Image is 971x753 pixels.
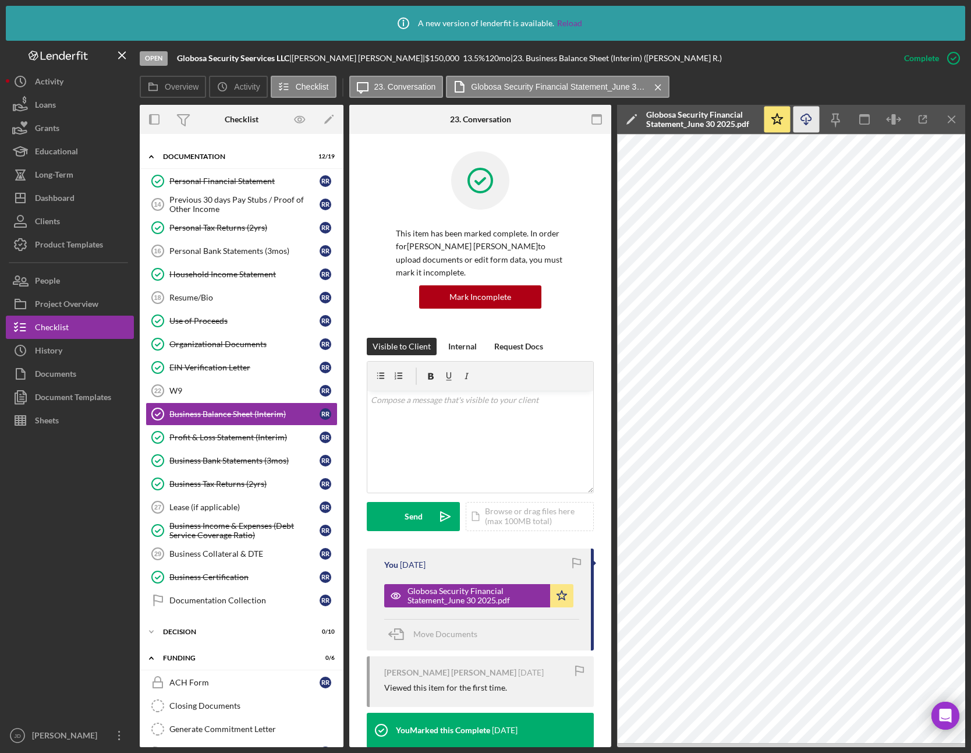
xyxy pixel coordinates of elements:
div: Documentation Collection [169,596,320,605]
button: Loans [6,93,134,116]
div: Sheets [35,409,59,435]
div: R R [320,548,331,560]
label: Globosa Security Financial Statement_June 30 2025.pdf [471,82,646,91]
div: R R [320,432,331,443]
a: EIN Verification LetterRR [146,356,338,379]
div: R R [320,362,331,373]
div: Decision [163,628,306,635]
div: Educational [35,140,78,166]
div: Internal [448,338,477,355]
div: You Marked this Complete [396,726,490,735]
a: 29Business Collateral & DTERR [146,542,338,565]
a: Reload [557,19,582,28]
div: You [384,560,398,570]
tspan: 27 [154,504,161,511]
div: Product Templates [35,233,103,259]
div: R R [320,501,331,513]
span: $150,000 [425,53,459,63]
div: Document Templates [35,386,111,412]
div: 13.5 % [463,54,485,63]
div: R R [320,315,331,327]
div: Closing Documents [169,701,337,710]
div: R R [320,338,331,350]
button: History [6,339,134,362]
button: Dashboard [6,186,134,210]
tspan: 18 [154,294,161,301]
a: Documentation CollectionRR [146,589,338,612]
div: R R [320,677,331,688]
div: Household Income Statement [169,270,320,279]
a: Organizational DocumentsRR [146,333,338,356]
div: Personal Tax Returns (2yrs) [169,223,320,232]
a: 18Resume/BioRR [146,286,338,309]
tspan: 22 [154,387,161,394]
button: Mark Incomplete [419,285,541,309]
a: Business Tax Returns (2yrs)RR [146,472,338,496]
div: Mark Incomplete [449,285,511,309]
div: Send [405,502,423,531]
a: 14Previous 30 days Pay Stubs / Proof of Other IncomeRR [146,193,338,216]
div: Profit & Loss Statement (Interim) [169,433,320,442]
div: Checklist [35,316,69,342]
a: Business CertificationRR [146,565,338,589]
a: 16Personal Bank Statements (3mos)RR [146,239,338,263]
tspan: 29 [154,550,161,557]
time: 2025-06-20 00:05 [518,668,544,677]
button: Overview [140,76,206,98]
a: Activity [6,70,134,93]
div: R R [320,222,331,234]
a: Long-Term [6,163,134,186]
div: Visible to Client [373,338,431,355]
div: Business Income & Expenses (Debt Service Coverage Ratio) [169,521,320,540]
button: JD[PERSON_NAME] [6,724,134,747]
div: Previous 30 days Pay Stubs / Proof of Other Income [169,195,320,214]
button: Checklist [6,316,134,339]
button: Send [367,502,460,531]
div: Loans [35,93,56,119]
div: 23. Conversation [450,115,511,124]
div: Use of Proceeds [169,316,320,326]
button: 23. Conversation [349,76,444,98]
text: JD [14,733,21,739]
div: R R [320,199,331,210]
div: Complete [904,47,939,70]
a: Profit & Loss Statement (Interim)RR [146,426,338,449]
a: Closing Documents [146,694,338,717]
button: Sheets [6,409,134,432]
div: Documents [35,362,76,388]
div: Personal Bank Statements (3mos) [169,246,320,256]
div: R R [320,571,331,583]
button: Documents [6,362,134,386]
div: R R [320,292,331,303]
div: R R [320,595,331,606]
div: Business Collateral & DTE [169,549,320,558]
time: 2025-08-21 21:10 [400,560,426,570]
div: R R [320,385,331,397]
label: 23. Conversation [374,82,436,91]
button: Globosa Security Financial Statement_June 30 2025.pdf [384,584,573,607]
div: Resume/Bio [169,293,320,302]
tspan: 14 [154,201,161,208]
button: Checklist [271,76,336,98]
div: R R [320,455,331,466]
div: People [35,269,60,295]
label: Overview [165,82,199,91]
a: 22W9RR [146,379,338,402]
button: Grants [6,116,134,140]
div: R R [320,408,331,420]
div: R R [320,245,331,257]
div: W9 [169,386,320,395]
a: Generate Commitment Letter [146,717,338,741]
span: Move Documents [413,629,477,639]
a: Business Bank Statements (3mos)RR [146,449,338,472]
button: Clients [6,210,134,233]
div: A new version of lenderfit is available. [389,9,582,38]
a: Business Balance Sheet (Interim)RR [146,402,338,426]
button: Product Templates [6,233,134,256]
div: R R [320,478,331,490]
p: This item has been marked complete. In order for [PERSON_NAME] [PERSON_NAME] to upload documents ... [396,227,565,280]
time: 2025-06-17 20:47 [492,726,518,735]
